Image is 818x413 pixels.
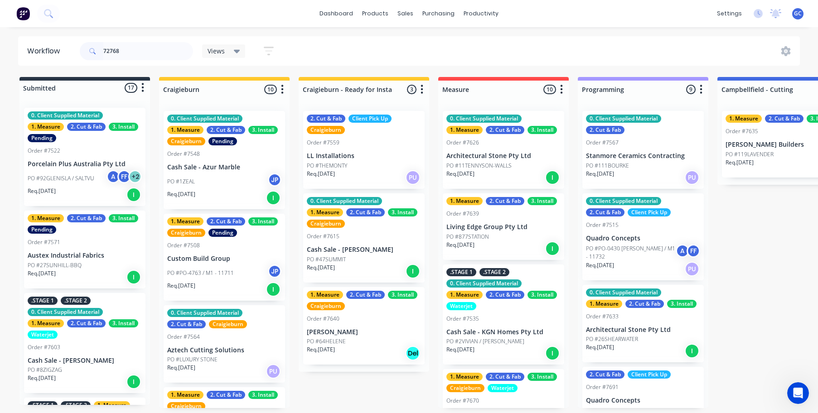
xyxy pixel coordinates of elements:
[307,328,421,336] p: [PERSON_NAME]
[446,279,522,288] div: 0. Client Supplied Material
[307,346,335,354] p: Req. [DATE]
[106,170,120,183] div: A
[28,331,58,339] div: Waterjet
[446,139,479,147] div: Order #7626
[586,170,614,178] p: Req. [DATE]
[586,300,622,308] div: 1. Measure
[307,126,345,134] div: Craigieburn
[27,46,64,57] div: Workflow
[388,208,417,216] div: 3. Install
[167,178,195,186] p: PO #1ZEAL
[685,262,699,276] div: PU
[28,174,94,182] p: PO #92GLENISLA / SALTVU
[28,214,64,222] div: 1. Measure
[479,268,509,276] div: .STAGE 2
[528,373,557,381] div: 3. Install
[307,197,382,205] div: 0. Client Supplied Material
[248,126,278,134] div: 3. Install
[765,115,803,123] div: 2. Cut & Fab
[307,337,346,346] p: PO #64HELENE
[586,208,624,216] div: 2. Cut & Fab
[446,268,476,276] div: .STAGE 1
[167,137,205,145] div: Craigieburn
[687,244,700,258] div: FF
[443,193,564,260] div: 1. Measure2. Cut & Fab3. InstallOrder #7639Living Edge Group Pty LtdPO #877STATIONReq.[DATE]I
[486,197,524,205] div: 2. Cut & Fab
[167,269,234,277] p: PO #PO-4763 / M1 - 11711
[586,370,624,379] div: 2. Cut & Fab
[406,264,420,279] div: I
[208,46,225,56] span: Views
[307,139,339,147] div: Order #7559
[167,355,218,364] p: PO #LUXURY STONE
[28,226,56,234] div: Pending
[446,162,512,170] p: PO #11TENNYSON-WALLS
[28,147,60,155] div: Order #7522
[266,282,281,297] div: I
[726,115,762,123] div: 1. Measure
[625,300,664,308] div: 2. Cut & Fab
[167,346,281,354] p: Aztech Cutting Solutions
[393,7,418,20] div: sales
[307,264,335,272] p: Req. [DATE]
[406,170,420,185] div: PU
[726,127,758,135] div: Order #7635
[167,391,203,399] div: 1. Measure
[446,233,489,241] p: PO #877STATION
[16,7,30,20] img: Factory
[586,221,619,229] div: Order #7515
[388,291,417,299] div: 3. Install
[586,261,614,269] p: Req. [DATE]
[24,108,145,206] div: 0. Client Supplied Material1. Measure2. Cut & Fab3. InstallPendingOrder #7522Porcelain Plus Austr...
[164,305,285,383] div: 0. Client Supplied Material2. Cut & FabCraigieburnOrder #7564Aztech Cutting SolutionsPO #LUXURY S...
[528,197,557,205] div: 3. Install
[726,158,754,167] p: Req. [DATE]
[167,126,203,134] div: 1. Measure
[28,374,56,382] p: Req. [DATE]
[307,246,421,254] p: Cash Sale - [PERSON_NAME]
[446,291,483,299] div: 1. Measure
[167,402,205,410] div: Craigieburn
[582,193,704,280] div: 0. Client Supplied Material2. Cut & FabClient Pick UpOrder #7515Quadro ConceptsPO #PO-0430 [PERSO...
[446,223,561,231] p: Living Edge Group Pty Ltd
[446,241,474,249] p: Req. [DATE]
[109,123,138,131] div: 3. Install
[208,229,237,237] div: Pending
[446,197,483,205] div: 1. Measure
[586,115,661,123] div: 0. Client Supplied Material
[248,217,278,226] div: 3. Install
[486,373,524,381] div: 2. Cut & Fab
[528,291,557,299] div: 3. Install
[446,384,484,392] div: Craigieburn
[164,214,285,301] div: 1. Measure2. Cut & Fab3. InstallCraigieburnPendingOrder #7508Custom Build GroupPO #PO-4763 / M1 -...
[307,162,347,170] p: PO #THEMONTY
[167,190,195,198] p: Req. [DATE]
[586,139,619,147] div: Order #7567
[167,241,200,250] div: Order #7508
[486,291,524,299] div: 2. Cut & Fab
[446,337,524,346] p: PO #2VIVIAN / [PERSON_NAME]
[266,191,281,205] div: I
[126,187,141,202] div: I
[126,375,141,389] div: I
[28,134,56,142] div: Pending
[61,401,91,409] div: .STAGE 2
[348,115,392,123] div: Client Pick Up
[207,391,245,399] div: 2. Cut & Fab
[268,264,281,278] div: JP
[167,255,281,263] p: Custom Build Group
[446,315,479,323] div: Order #7535
[28,343,60,351] div: Order #7603
[167,309,242,317] div: 0. Client Supplied Material
[586,245,676,261] p: PO #PO-0430 [PERSON_NAME] / M1 - 11732
[685,170,699,185] div: PU
[446,210,479,218] div: Order #7639
[28,401,58,409] div: .STAGE 1
[303,193,425,283] div: 0. Client Supplied Material1. Measure2. Cut & Fab3. InstallCraigieburnOrder #7615Cash Sale - [PER...
[24,293,145,394] div: .STAGE 1.STAGE 20. Client Supplied Material1. Measure2. Cut & Fab3. InstallWaterjetOrder #7603Cas...
[586,312,619,321] div: Order #7633
[307,208,343,216] div: 1. Measure
[459,7,503,20] div: productivity
[582,111,704,189] div: 0. Client Supplied Material2. Cut & FabOrder #7567Stanmore Ceramics ContractingPO #111BOURKEReq.[...
[685,344,699,358] div: I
